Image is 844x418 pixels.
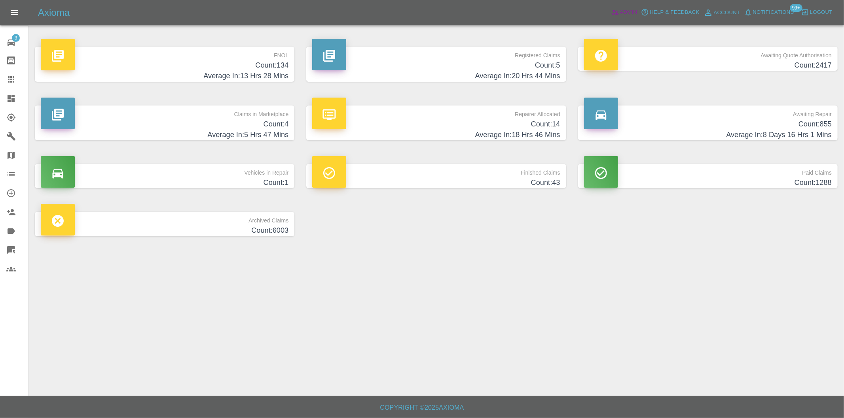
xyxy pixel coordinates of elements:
[41,212,288,225] p: Archived Claims
[584,105,832,119] p: Awaiting Repair
[35,212,294,236] a: Archived ClaimsCount:6003
[714,8,740,17] span: Account
[312,177,560,188] h4: Count: 43
[41,177,288,188] h4: Count: 1
[41,105,288,119] p: Claims in Marketplace
[38,6,70,19] h5: Axioma
[609,6,639,19] a: Admin
[312,60,560,71] h4: Count: 5
[6,402,838,413] h6: Copyright © 2025 Axioma
[41,119,288,130] h4: Count: 4
[312,130,560,140] h4: Average In: 18 Hrs 46 Mins
[41,164,288,177] p: Vehicles in Repair
[584,130,832,140] h4: Average In: 8 Days 16 Hrs 1 Mins
[620,8,637,17] span: Admin
[650,8,699,17] span: Help & Feedback
[35,47,294,82] a: FNOLCount:134Average In:13 Hrs 28 Mins
[41,60,288,71] h4: Count: 134
[742,6,796,19] button: Notifications
[306,105,566,141] a: Repairer AllocatedCount:14Average In:18 Hrs 46 Mins
[702,6,742,19] a: Account
[584,177,832,188] h4: Count: 1288
[35,105,294,141] a: Claims in MarketplaceCount:4Average In:5 Hrs 47 Mins
[790,4,802,12] span: 99+
[578,47,838,71] a: Awaiting Quote AuthorisationCount:2417
[578,105,838,141] a: Awaiting RepairCount:855Average In:8 Days 16 Hrs 1 Mins
[306,47,566,82] a: Registered ClaimsCount:5Average In:20 Hrs 44 Mins
[753,8,794,17] span: Notifications
[578,164,838,188] a: Paid ClaimsCount:1288
[312,105,560,119] p: Repairer Allocated
[12,34,20,42] span: 3
[312,119,560,130] h4: Count: 14
[41,71,288,81] h4: Average In: 13 Hrs 28 Mins
[584,60,832,71] h4: Count: 2417
[584,47,832,60] p: Awaiting Quote Authorisation
[35,164,294,188] a: Vehicles in RepairCount:1
[810,8,833,17] span: Logout
[639,6,701,19] button: Help & Feedback
[41,47,288,60] p: FNOL
[312,47,560,60] p: Registered Claims
[5,3,24,22] button: Open drawer
[312,164,560,177] p: Finished Claims
[799,6,835,19] button: Logout
[584,164,832,177] p: Paid Claims
[584,119,832,130] h4: Count: 855
[41,130,288,140] h4: Average In: 5 Hrs 47 Mins
[306,164,566,188] a: Finished ClaimsCount:43
[41,225,288,236] h4: Count: 6003
[312,71,560,81] h4: Average In: 20 Hrs 44 Mins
